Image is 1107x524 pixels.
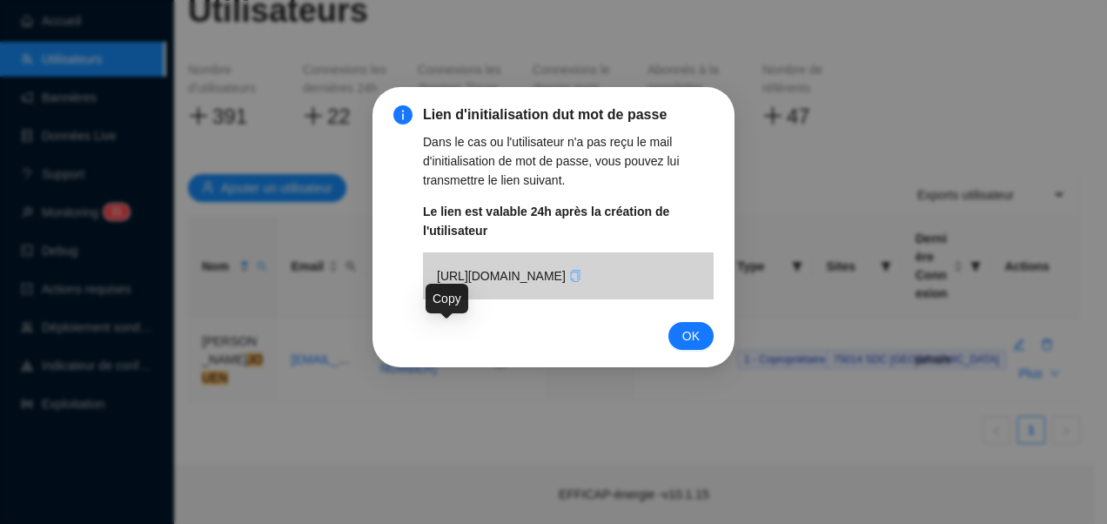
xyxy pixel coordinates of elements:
div: [URL][DOMAIN_NAME] [423,252,714,299]
div: Copy [426,284,468,313]
button: Copy [569,266,581,286]
span: info-circle [393,105,413,124]
span: Lien d'initialisation dut mot de passe [423,104,714,125]
button: OK [668,322,714,350]
strong: Le lien est valable 24h après la création de l'utilisateur [423,205,669,238]
span: copy [569,270,581,282]
div: Dans le cas ou l'utilisateur n'a pas reçu le mail d'initialisation de mot de passe, vous pouvez l... [423,132,714,190]
span: OK [682,326,700,346]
